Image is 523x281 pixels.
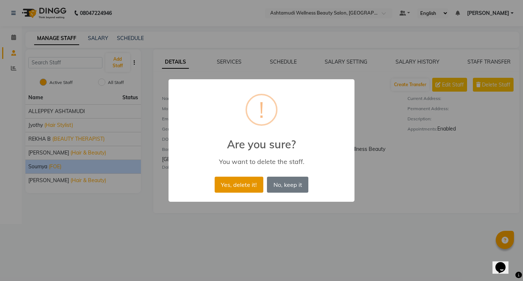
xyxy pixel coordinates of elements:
[267,177,308,193] button: No, keep it
[492,252,516,274] iframe: chat widget
[215,177,263,193] button: Yes, delete it!
[259,95,264,124] div: !
[179,157,344,166] div: You want to delete the staff.
[169,129,354,151] h2: Are you sure?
